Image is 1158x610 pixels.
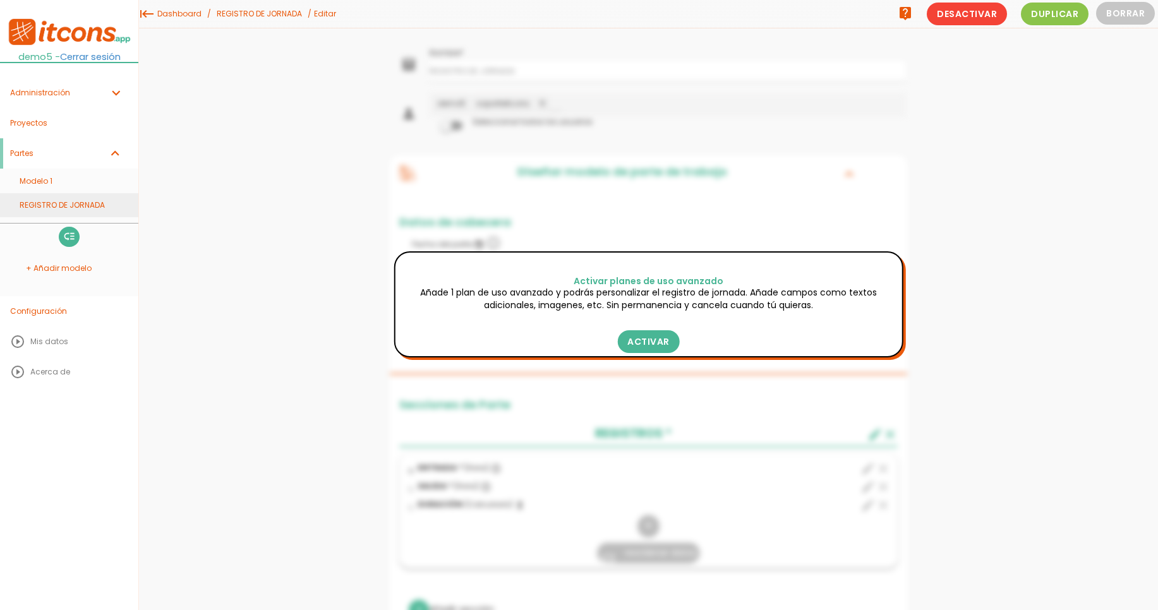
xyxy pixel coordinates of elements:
[314,8,336,19] span: Editar
[108,138,123,169] i: expand_more
[395,277,902,286] h2: Activar planes de uso avanzado
[60,51,121,63] a: Cerrar sesión
[898,1,913,26] i: live_help
[927,3,1007,25] span: Desactivar
[1096,2,1155,25] button: Borrar
[893,1,918,26] a: live_help
[10,357,25,387] i: play_circle_outline
[10,326,25,357] i: play_circle_outline
[59,227,79,247] a: low_priority
[6,18,133,46] img: itcons-logo
[108,78,123,108] i: expand_more
[617,330,680,353] a: Activar
[395,286,902,311] p: Añade 1 plan de uso avanzado y podrás personalizar el registro de jornada. Añade campos como text...
[1021,3,1089,25] span: Duplicar
[63,227,75,247] i: low_priority
[6,253,132,284] a: + Añadir modelo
